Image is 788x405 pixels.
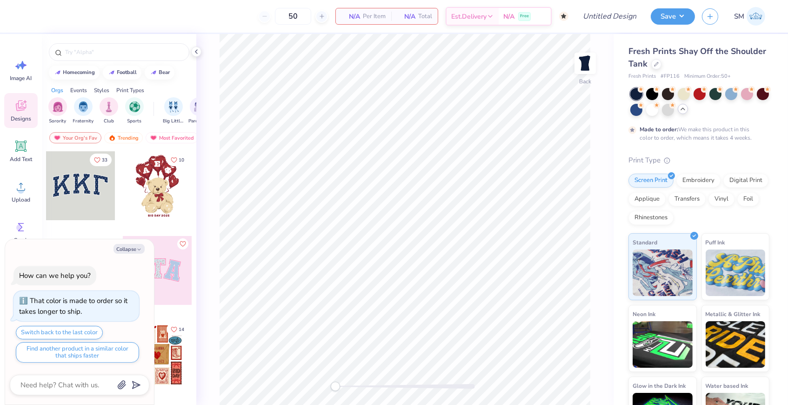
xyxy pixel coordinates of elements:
[16,342,139,363] button: Find another product in a similar color that ships faster
[14,236,28,244] span: Greek
[167,154,188,166] button: Like
[19,296,127,316] div: That color is made to order so it takes longer to ship.
[73,118,94,125] span: Fraternity
[64,47,183,57] input: Try "Alpha"
[723,174,768,188] div: Digital Print
[51,86,63,94] div: Orgs
[63,70,95,75] div: homecoming
[73,97,94,125] div: filter for Fraternity
[633,309,655,319] span: Neon Ink
[341,12,360,21] span: N/A
[108,70,115,75] img: trend_line.gif
[54,70,61,75] img: trend_line.gif
[628,174,674,188] div: Screen Print
[706,321,766,368] img: Metallic & Glitter Ink
[177,238,188,250] button: Like
[730,7,769,26] a: SM
[49,66,100,80] button: homecoming
[633,237,657,247] span: Standard
[706,309,761,319] span: Metallic & Glitter Ink
[575,7,644,26] input: Untitled Design
[100,97,118,125] button: filter button
[163,118,184,125] span: Big Little Reveal
[150,135,157,141] img: most_fav.gif
[168,101,179,112] img: Big Little Reveal Image
[19,271,91,280] div: How can we help you?
[159,70,170,75] div: bear
[163,97,184,125] div: filter for Big Little Reveal
[188,97,210,125] button: filter button
[103,66,141,80] button: football
[70,86,87,94] div: Events
[150,70,157,75] img: trend_line.gif
[100,97,118,125] div: filter for Club
[633,321,693,368] img: Neon Ink
[684,73,731,81] span: Minimum Order: 50 +
[94,86,109,94] div: Styles
[331,382,340,391] div: Accessibility label
[628,155,769,166] div: Print Type
[49,118,67,125] span: Sorority
[397,12,415,21] span: N/A
[125,97,144,125] button: filter button
[127,118,142,125] span: Sports
[576,54,594,73] img: Back
[651,8,695,25] button: Save
[633,381,686,391] span: Glow in the Dark Ink
[628,73,656,81] span: Fresh Prints
[104,101,114,112] img: Club Image
[78,101,88,112] img: Fraternity Image
[11,115,31,122] span: Designs
[108,135,116,141] img: trending.gif
[179,158,184,162] span: 10
[640,125,754,142] div: We make this product in this color to order, which means it takes 4 weeks.
[363,12,386,21] span: Per Item
[117,70,137,75] div: football
[16,326,103,339] button: Switch back to the last color
[48,97,67,125] button: filter button
[668,192,706,206] div: Transfers
[12,196,30,203] span: Upload
[661,73,680,81] span: # FP116
[179,327,184,332] span: 14
[676,174,721,188] div: Embroidery
[633,250,693,296] img: Standard
[640,126,678,133] strong: Made to order:
[628,211,674,225] div: Rhinestones
[145,66,174,80] button: bear
[520,13,529,20] span: Free
[708,192,735,206] div: Vinyl
[451,12,487,21] span: Est. Delivery
[706,237,725,247] span: Puff Ink
[194,101,205,112] img: Parent's Weekend Image
[747,7,765,26] img: Spike Michel
[114,244,145,254] button: Collapse
[116,86,144,94] div: Print Types
[188,118,210,125] span: Parent's Weekend
[104,132,143,143] div: Trending
[48,97,67,125] div: filter for Sorority
[503,12,514,21] span: N/A
[49,132,101,143] div: Your Org's Fav
[737,192,759,206] div: Foil
[579,77,591,86] div: Back
[53,135,61,141] img: most_fav.gif
[90,154,112,166] button: Like
[167,323,188,336] button: Like
[146,132,198,143] div: Most Favorited
[10,155,32,163] span: Add Text
[628,192,666,206] div: Applique
[706,381,748,391] span: Water based Ink
[102,158,107,162] span: 33
[10,74,32,82] span: Image AI
[73,97,94,125] button: filter button
[163,97,184,125] button: filter button
[104,118,114,125] span: Club
[53,101,63,112] img: Sorority Image
[734,11,744,22] span: SM
[706,250,766,296] img: Puff Ink
[275,8,311,25] input: – –
[188,97,210,125] div: filter for Parent's Weekend
[125,97,144,125] div: filter for Sports
[418,12,432,21] span: Total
